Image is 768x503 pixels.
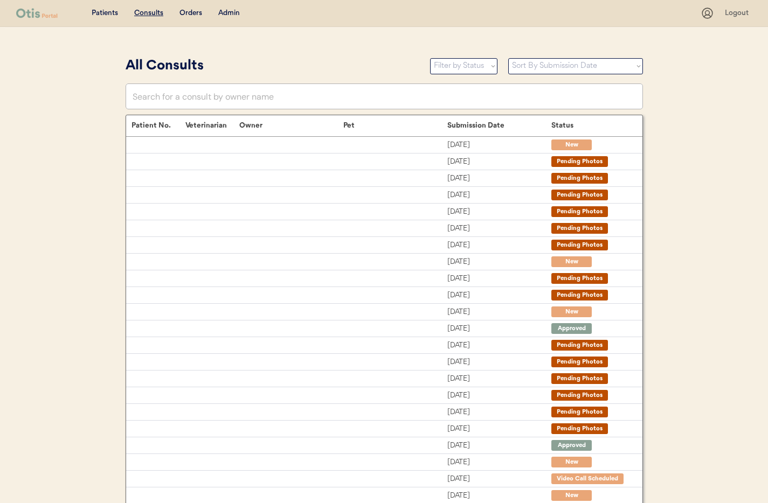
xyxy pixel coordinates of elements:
[557,141,586,150] div: New
[447,473,551,485] div: [DATE]
[447,172,551,185] div: [DATE]
[557,441,586,450] div: Approved
[92,8,118,19] div: Patients
[447,222,551,235] div: [DATE]
[557,391,603,400] div: Pending Photos
[557,424,603,434] div: Pending Photos
[447,289,551,302] div: [DATE]
[557,358,603,367] div: Pending Photos
[447,121,551,130] div: Submission Date
[557,458,586,467] div: New
[447,256,551,268] div: [DATE]
[447,490,551,502] div: [DATE]
[557,191,603,200] div: Pending Photos
[557,157,603,166] div: Pending Photos
[551,121,631,130] div: Status
[557,374,603,383] div: Pending Photos
[557,241,603,250] div: Pending Photos
[557,291,603,300] div: Pending Photos
[557,207,603,216] div: Pending Photos
[557,257,586,267] div: New
[447,406,551,418] div: [DATE]
[343,121,447,130] div: Pet
[134,9,163,17] u: Consults
[557,341,603,350] div: Pending Photos
[447,456,551,469] div: [DATE]
[557,224,603,233] div: Pending Photos
[447,239,551,251] div: [DATE]
[557,491,586,500] div: New
[447,139,551,151] div: [DATE]
[447,423,551,435] div: [DATE]
[132,121,185,130] div: Patient No.
[447,439,551,452] div: [DATE]
[557,324,586,333] div: Approved
[447,306,551,318] div: [DATE]
[126,56,419,76] div: All Consults
[557,474,618,484] div: Video Call Scheduled
[725,8,752,19] div: Logout
[447,373,551,385] div: [DATE]
[218,8,240,19] div: Admin
[447,323,551,335] div: [DATE]
[447,156,551,168] div: [DATE]
[557,174,603,183] div: Pending Photos
[447,356,551,368] div: [DATE]
[557,308,586,317] div: New
[447,339,551,352] div: [DATE]
[447,206,551,218] div: [DATE]
[126,83,643,109] input: Search for a consult by owner name
[239,121,343,130] div: Owner
[447,273,551,285] div: [DATE]
[179,8,202,19] div: Orders
[447,189,551,201] div: [DATE]
[447,389,551,402] div: [DATE]
[557,408,603,417] div: Pending Photos
[185,121,239,130] div: Veterinarian
[557,274,603,283] div: Pending Photos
